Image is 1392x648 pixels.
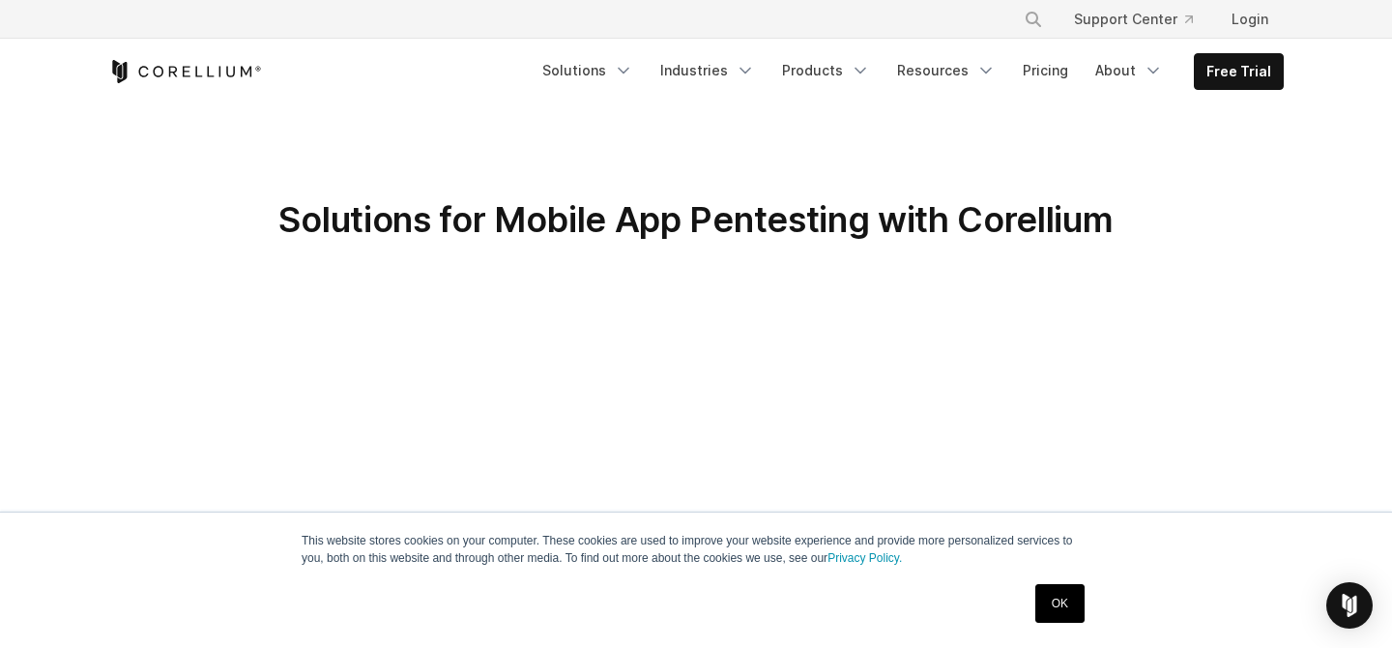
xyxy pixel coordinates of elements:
div: Navigation Menu [1000,2,1284,37]
a: Products [770,53,882,88]
a: Corellium Home [108,60,262,83]
a: Solutions [531,53,645,88]
a: Pricing [1011,53,1080,88]
a: Login [1216,2,1284,37]
span: Solutions for Mobile App Pentesting with Corellium [278,198,1113,241]
a: Resources [885,53,1007,88]
a: About [1084,53,1174,88]
a: OK [1035,584,1085,623]
a: Support Center [1058,2,1208,37]
p: This website stores cookies on your computer. These cookies are used to improve your website expe... [302,532,1090,567]
button: Search [1016,2,1051,37]
div: Navigation Menu [531,53,1284,90]
a: Privacy Policy. [827,551,902,565]
a: Industries [649,53,767,88]
a: Free Trial [1195,54,1283,89]
div: Open Intercom Messenger [1326,582,1373,629]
